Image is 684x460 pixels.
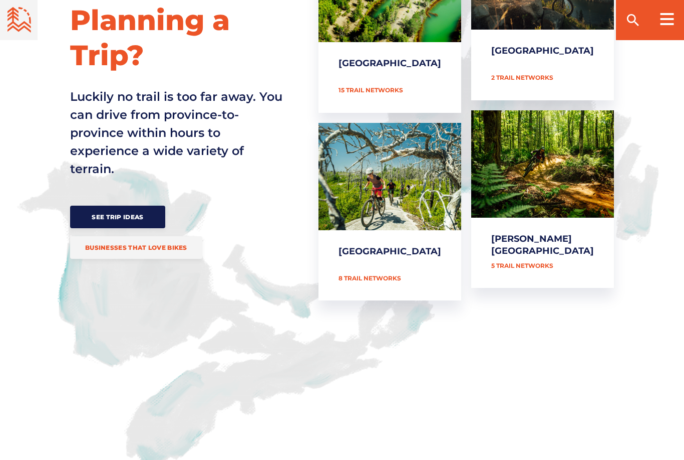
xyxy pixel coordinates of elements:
a: Businesses that love bikes [70,236,202,259]
ion-icon: search [625,12,641,28]
span: Businesses that love bikes [85,244,187,251]
h2: Planning a Trip? [70,3,288,73]
span: See Trip Ideas [85,213,150,221]
p: Luckily no trail is too far away. You can drive from province-to-province within hours to experie... [70,88,288,178]
a: See Trip Ideas [70,206,165,228]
